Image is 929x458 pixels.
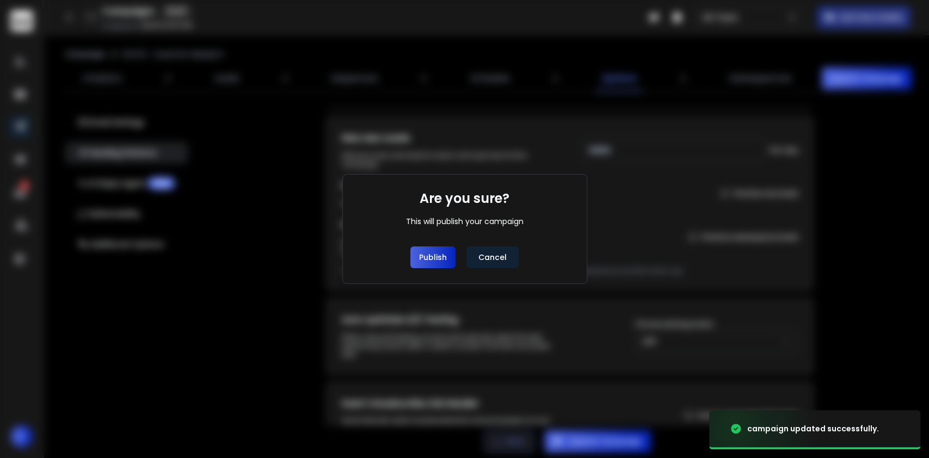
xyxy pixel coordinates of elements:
[406,216,524,227] div: This will publish your campaign
[410,246,456,268] button: Publish
[747,423,879,434] div: campaign updated successfully.
[420,190,509,207] h1: Are you sure?
[466,246,519,268] button: Cancel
